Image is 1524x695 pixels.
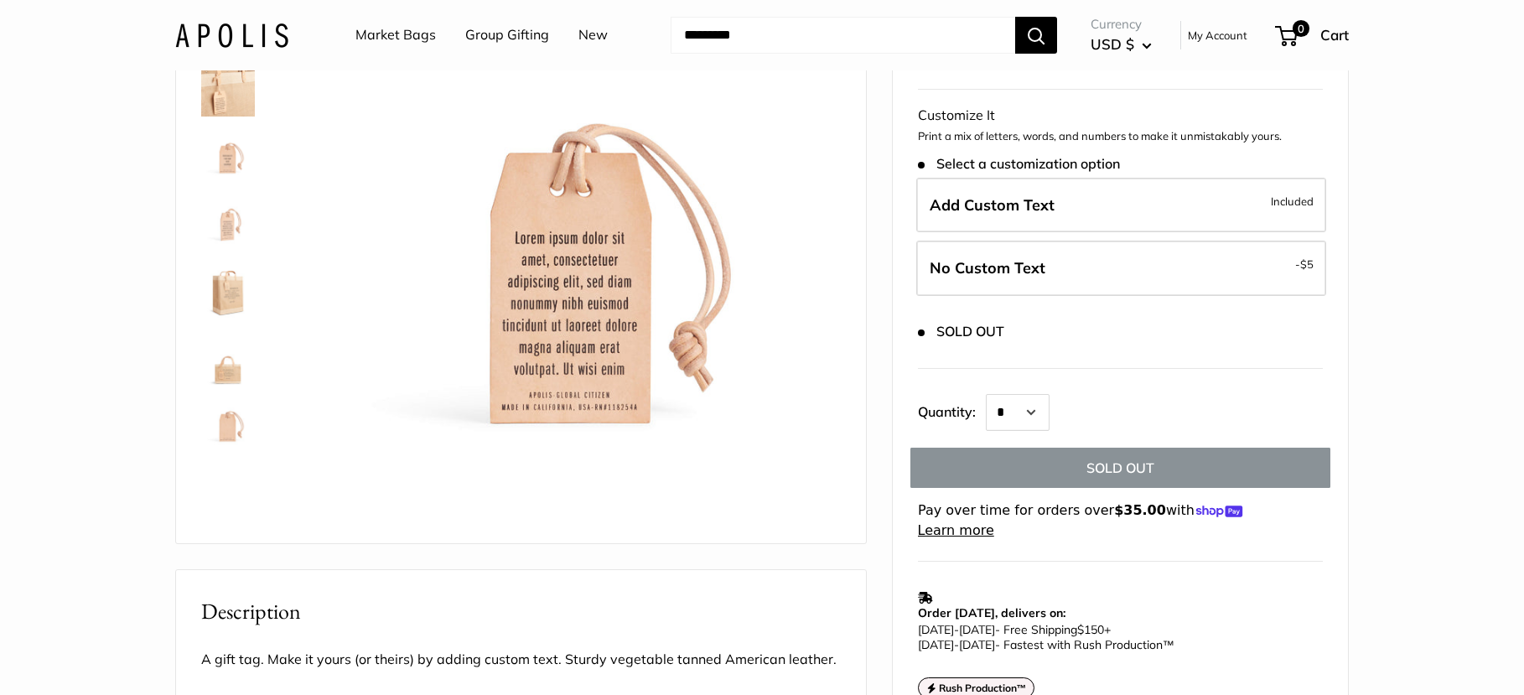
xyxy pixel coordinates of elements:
p: A gift tag. Make it yours (or theirs) by adding custom text. Sturdy vegetable tanned American lea... [201,647,841,672]
span: 0 [1293,20,1309,37]
img: description_No need for custom text? Choose this option [201,398,255,452]
span: Cart [1320,26,1349,44]
label: Add Custom Text [916,178,1326,233]
span: $5 [1300,257,1314,271]
span: - [954,622,959,637]
button: SOLD OUT [910,448,1330,488]
span: [DATE] [918,622,954,637]
img: description_The size is 2.25" X 3.75" [201,331,255,385]
button: Search [1015,17,1057,54]
span: USD $ [1091,35,1134,53]
span: - Fastest with Rush Production™ [918,637,1174,652]
a: description_5 oz vegetable tanned American leather [198,261,258,321]
p: - Free Shipping + [918,622,1314,652]
span: [DATE] [959,637,995,652]
span: [DATE] [959,622,995,637]
a: description_No need for custom text? Choose this option [198,395,258,455]
span: - [1295,254,1314,274]
img: description_5 oz vegetable tanned American leather [201,264,255,318]
a: description_Custom printed text with eco-friendly ink [198,194,258,254]
h2: Description [201,595,841,628]
img: description_Custom printed text with eco-friendly ink [201,197,255,251]
a: description_3mm thick, vegetable tanned American leather [198,60,258,120]
label: Quantity: [918,389,986,431]
img: Apolis [175,23,288,47]
a: New [578,23,608,48]
a: My Account [1188,25,1247,45]
span: Select a customization option [918,156,1120,172]
a: Group Gifting [465,23,549,48]
a: 0 Cart [1277,22,1349,49]
p: Print a mix of letters, words, and numbers to make it unmistakably yours. [918,128,1323,145]
img: description_Here are a couple ideas for what to personalize this gift tag for... [201,130,255,184]
span: No Custom Text [930,258,1045,277]
a: description_Here are a couple ideas for what to personalize this gift tag for... [198,127,258,187]
button: USD $ [1091,31,1152,58]
strong: Order [DATE], delivers on: [918,605,1065,620]
label: Leave Blank [916,241,1326,296]
input: Search... [671,17,1015,54]
strong: Rush Production™ [939,682,1027,694]
a: description_The size is 2.25" X 3.75" [198,328,258,388]
span: - [954,637,959,652]
span: Add Custom Text [930,195,1055,215]
a: Market Bags [355,23,436,48]
div: Customize It [918,103,1323,128]
span: [DATE] [918,637,954,652]
span: $150 [1077,622,1104,637]
span: SOLD OUT [918,324,1004,340]
img: description_3mm thick, vegetable tanned American leather [201,63,255,117]
span: Included [1271,191,1314,211]
span: Currency [1091,13,1152,36]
